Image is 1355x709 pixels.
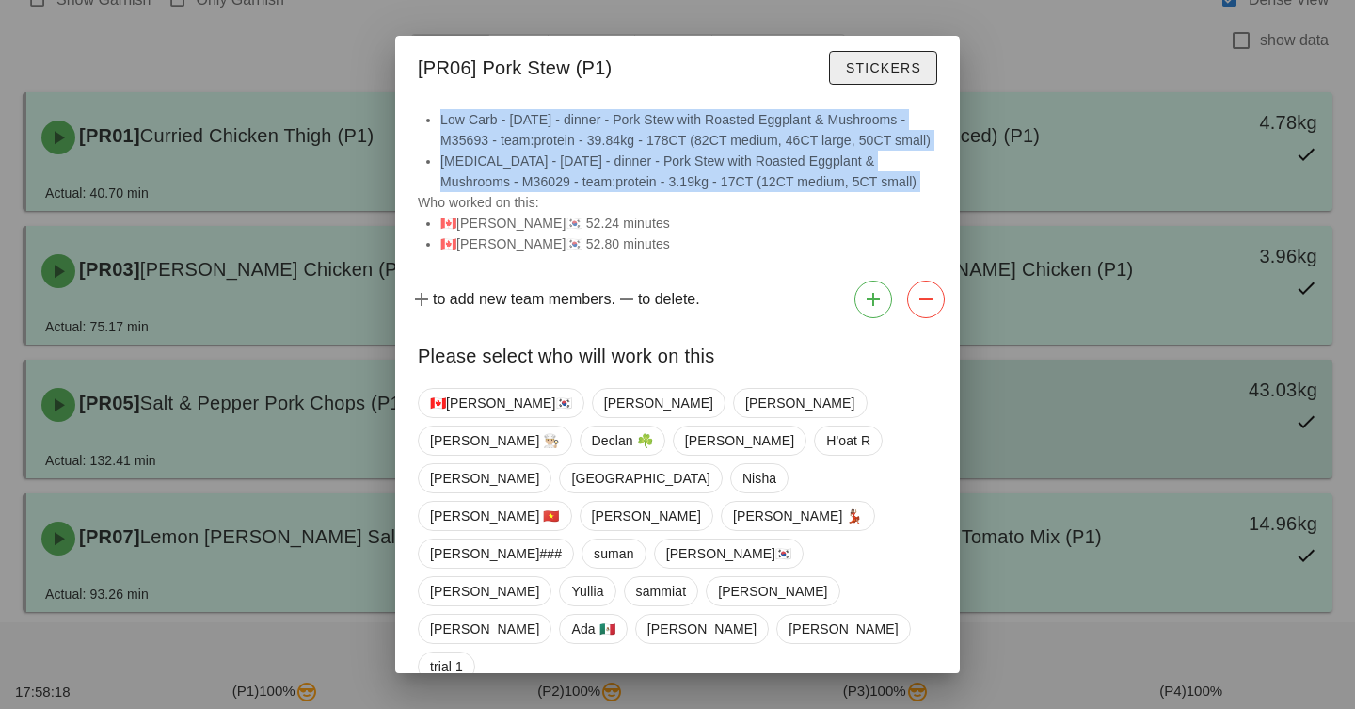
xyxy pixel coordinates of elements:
span: Yullia [571,577,603,605]
span: [PERSON_NAME] [718,577,827,605]
span: [PERSON_NAME]🇰🇷 [666,540,792,568]
span: [PERSON_NAME] 👨🏼‍🍳 [430,427,560,455]
span: [PERSON_NAME] 🇻🇳 [430,502,560,530]
span: [PERSON_NAME] [745,389,854,417]
span: suman [594,540,634,568]
span: [PERSON_NAME] [430,577,539,605]
span: [GEOGRAPHIC_DATA] [571,464,709,492]
span: Ada 🇲🇽 [571,615,614,643]
div: Who worked on this: [395,109,960,273]
li: Low Carb - [DATE] - dinner - Pork Stew with Roasted Eggplant & Mushrooms - M35693 - team:protein ... [440,109,937,151]
span: Declan ☘️ [592,427,653,455]
div: [PR06] Pork Stew (P1) [395,36,960,94]
span: [PERSON_NAME] [592,502,701,530]
span: Stickers [845,60,921,75]
li: 🇨🇦[PERSON_NAME]🇰🇷 52.80 minutes [440,234,937,254]
span: Nisha [742,464,776,492]
button: Stickers [829,51,937,85]
div: Please select who will work on this [395,326,960,380]
span: [PERSON_NAME]### [430,540,562,568]
span: [PERSON_NAME] [789,615,898,643]
li: 🇨🇦[PERSON_NAME]🇰🇷 52.24 minutes [440,213,937,234]
span: [PERSON_NAME] 💃🏽 [733,502,863,530]
span: [PERSON_NAME] [430,464,539,492]
span: [PERSON_NAME] [430,615,539,643]
li: [MEDICAL_DATA] - [DATE] - dinner - Pork Stew with Roasted Eggplant & Mushrooms - M36029 - team:pr... [440,151,937,192]
span: [PERSON_NAME] [647,615,757,643]
span: trial 1 [430,653,463,681]
span: sammiat [636,577,687,605]
span: [PERSON_NAME] [604,389,713,417]
span: H'oat R [826,427,870,455]
span: [PERSON_NAME] [685,427,794,455]
div: to add new team members. to delete. [395,273,960,326]
span: 🇨🇦[PERSON_NAME]🇰🇷 [430,389,572,417]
